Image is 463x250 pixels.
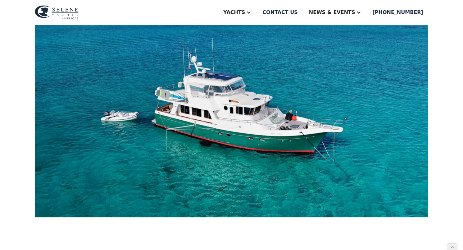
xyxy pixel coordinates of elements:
div: News & EVENTS [309,9,355,16]
div: Contact us [262,9,298,16]
img: logo [35,5,79,20]
div: Yachts [223,9,245,16]
div: [PHONE_NUMBER] [373,9,423,16]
